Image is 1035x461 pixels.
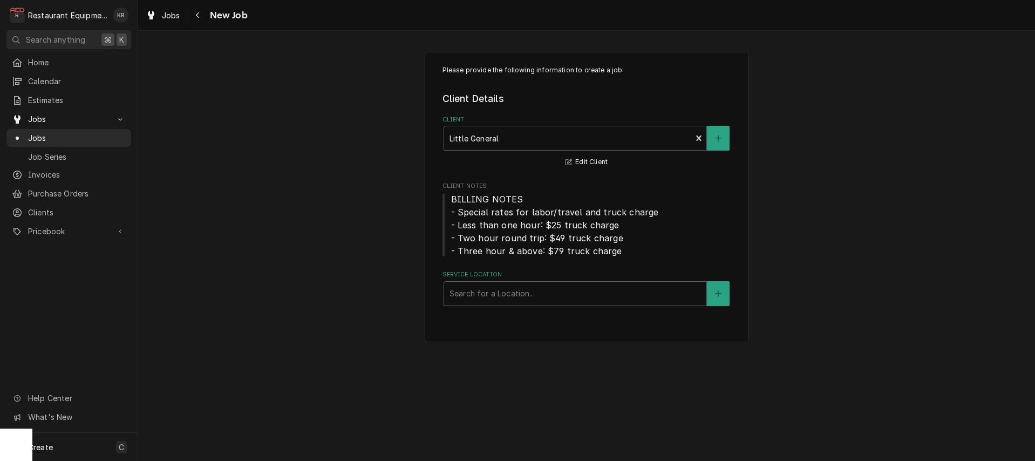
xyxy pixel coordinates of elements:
div: Kelli Robinette's Avatar [113,8,128,23]
a: Estimates [6,91,131,109]
legend: Client Details [442,92,731,106]
a: Go to Pricebook [6,222,131,240]
span: Estimates [28,94,126,106]
span: Calendar [28,76,126,87]
button: Search anything⌘K [6,30,131,49]
div: Client Notes [442,182,731,257]
span: Purchase Orders [28,188,126,199]
span: Invoices [28,169,126,180]
a: Go to Help Center [6,389,131,407]
a: Calendar [6,72,131,90]
div: Job Create/Update Form [442,65,731,306]
a: Purchase Orders [6,185,131,202]
a: Invoices [6,166,131,184]
a: Clients [6,204,131,221]
span: Create [28,443,53,452]
button: Create New Client [707,126,730,151]
a: Jobs [141,6,185,24]
span: Jobs [28,113,110,125]
div: R [10,8,25,23]
span: C [119,442,124,453]
span: Home [28,57,126,68]
div: KR [113,8,128,23]
span: K [119,34,124,45]
button: Navigate back [189,6,207,24]
span: ⌘ [104,34,112,45]
span: Client Notes [442,193,731,257]
span: BILLING NOTES - Special rates for labor/travel and truck charge - Less than one hour: $25 truck c... [451,194,659,256]
svg: Create New Location [715,290,721,297]
a: Job Series [6,148,131,166]
div: Client [442,116,731,169]
span: What's New [28,411,125,423]
span: Search anything [26,34,85,45]
span: New Job [207,8,248,23]
span: Jobs [28,132,126,144]
span: Job Series [28,151,126,162]
a: Home [6,53,131,71]
span: Help Center [28,392,125,404]
div: Restaurant Equipment Diagnostics [28,10,107,21]
span: Client Notes [442,182,731,191]
svg: Create New Client [715,134,721,142]
span: Pricebook [28,226,110,237]
label: Service Location [442,270,731,279]
span: Jobs [162,10,180,21]
div: Job Create/Update [425,52,748,343]
button: Create New Location [707,281,730,306]
div: Restaurant Equipment Diagnostics's Avatar [10,8,25,23]
button: Edit Client [564,155,609,169]
div: Service Location [442,270,731,306]
p: Please provide the following information to create a job: [442,65,731,75]
a: Go to What's New [6,408,131,426]
label: Client [442,116,731,124]
a: Go to Jobs [6,110,131,128]
span: Clients [28,207,126,218]
a: Jobs [6,129,131,147]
